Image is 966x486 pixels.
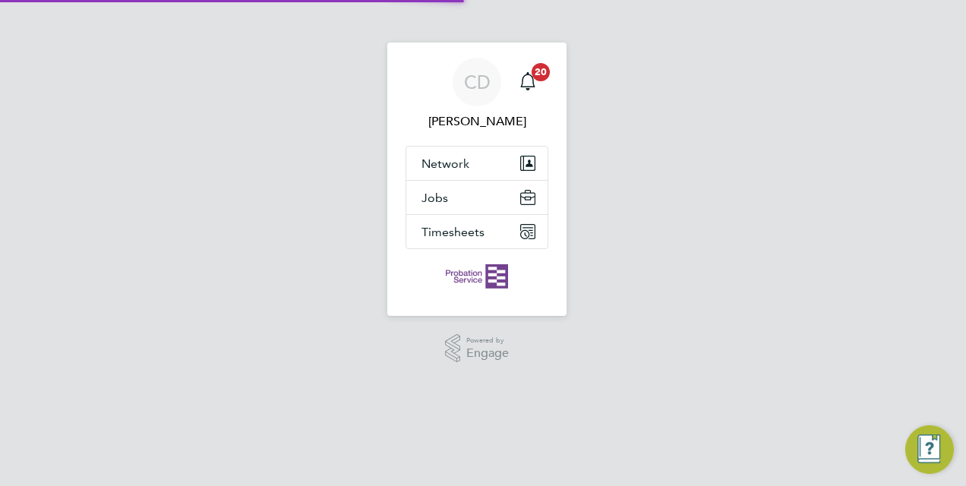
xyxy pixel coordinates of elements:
button: Network [406,147,548,180]
button: Jobs [406,181,548,214]
span: Chris Dare [406,112,548,131]
span: CD [464,72,491,92]
button: Engage Resource Center [905,425,954,474]
span: Jobs [421,191,448,205]
a: CD[PERSON_NAME] [406,58,548,131]
span: Engage [466,347,509,360]
nav: Main navigation [387,43,567,316]
a: Powered byEngage [445,334,510,363]
a: Go to home page [406,264,548,289]
img: probationservice-logo-retina.png [446,264,507,289]
span: Powered by [466,334,509,347]
span: 20 [532,63,550,81]
span: Timesheets [421,225,485,239]
a: 20 [513,58,543,106]
span: Network [421,156,469,171]
button: Timesheets [406,215,548,248]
